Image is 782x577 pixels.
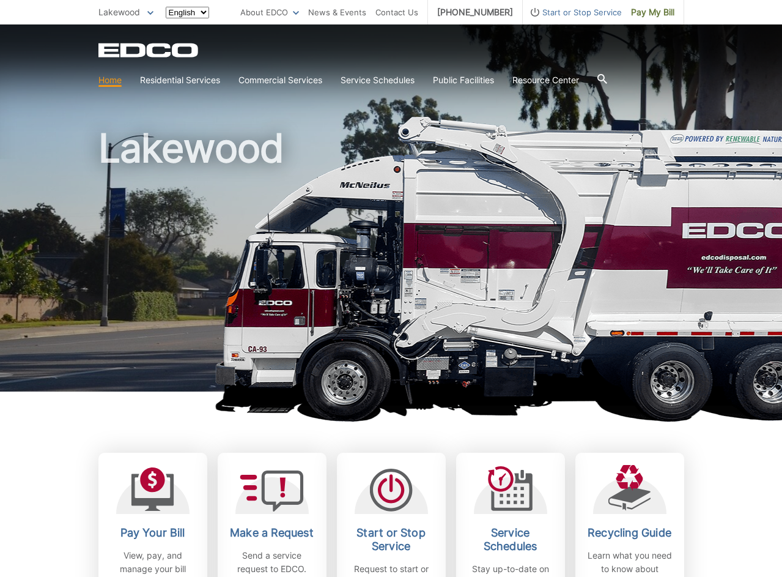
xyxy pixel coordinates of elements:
[238,73,322,87] a: Commercial Services
[98,128,684,397] h1: Lakewood
[375,6,418,19] a: Contact Us
[227,549,317,576] p: Send a service request to EDCO.
[98,43,200,58] a: EDCD logo. Return to the homepage.
[341,73,415,87] a: Service Schedules
[512,73,579,87] a: Resource Center
[433,73,494,87] a: Public Facilities
[631,6,674,19] span: Pay My Bill
[108,526,198,540] h2: Pay Your Bill
[140,73,220,87] a: Residential Services
[227,526,317,540] h2: Make a Request
[166,7,209,18] select: Select a language
[346,526,437,553] h2: Start or Stop Service
[240,6,299,19] a: About EDCO
[465,526,556,553] h2: Service Schedules
[585,526,675,540] h2: Recycling Guide
[308,6,366,19] a: News & Events
[98,7,140,17] span: Lakewood
[98,73,122,87] a: Home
